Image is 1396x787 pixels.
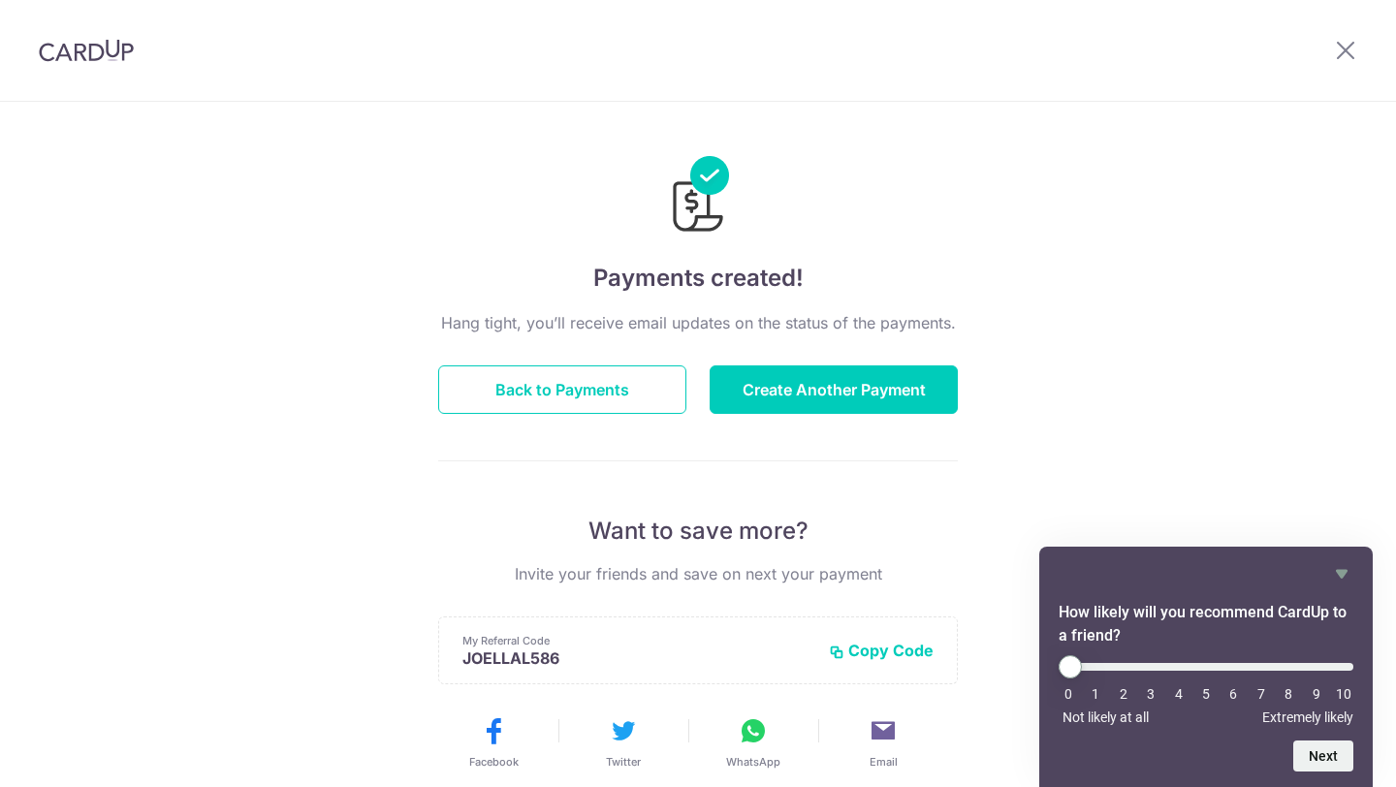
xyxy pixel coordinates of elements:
[438,311,958,334] p: Hang tight, you’ll receive email updates on the status of the payments.
[1059,562,1353,771] div: How likely will you recommend CardUp to a friend? Select an option from 0 to 10, with 0 being Not...
[710,365,958,414] button: Create Another Payment
[1141,686,1160,702] li: 3
[438,365,686,414] button: Back to Payments
[436,715,551,770] button: Facebook
[667,156,729,237] img: Payments
[1114,686,1133,702] li: 2
[726,754,780,770] span: WhatsApp
[1063,709,1149,725] span: Not likely at all
[39,39,134,62] img: CardUp
[462,648,813,668] p: JOELLAL586
[438,562,958,585] p: Invite your friends and save on next your payment
[1334,686,1353,702] li: 10
[1086,686,1105,702] li: 1
[829,641,934,660] button: Copy Code
[1223,686,1243,702] li: 6
[1169,686,1189,702] li: 4
[1293,740,1353,771] button: Next question
[438,261,958,296] h4: Payments created!
[1196,686,1216,702] li: 5
[566,715,681,770] button: Twitter
[469,754,519,770] span: Facebook
[870,754,898,770] span: Email
[1307,686,1326,702] li: 9
[826,715,940,770] button: Email
[1330,562,1353,585] button: Hide survey
[438,516,958,547] p: Want to save more?
[1262,709,1353,725] span: Extremely likely
[1059,655,1353,725] div: How likely will you recommend CardUp to a friend? Select an option from 0 to 10, with 0 being Not...
[696,715,810,770] button: WhatsApp
[1279,686,1298,702] li: 8
[1059,601,1353,647] h2: How likely will you recommend CardUp to a friend? Select an option from 0 to 10, with 0 being Not...
[1252,686,1271,702] li: 7
[462,633,813,648] p: My Referral Code
[606,754,641,770] span: Twitter
[1059,686,1078,702] li: 0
